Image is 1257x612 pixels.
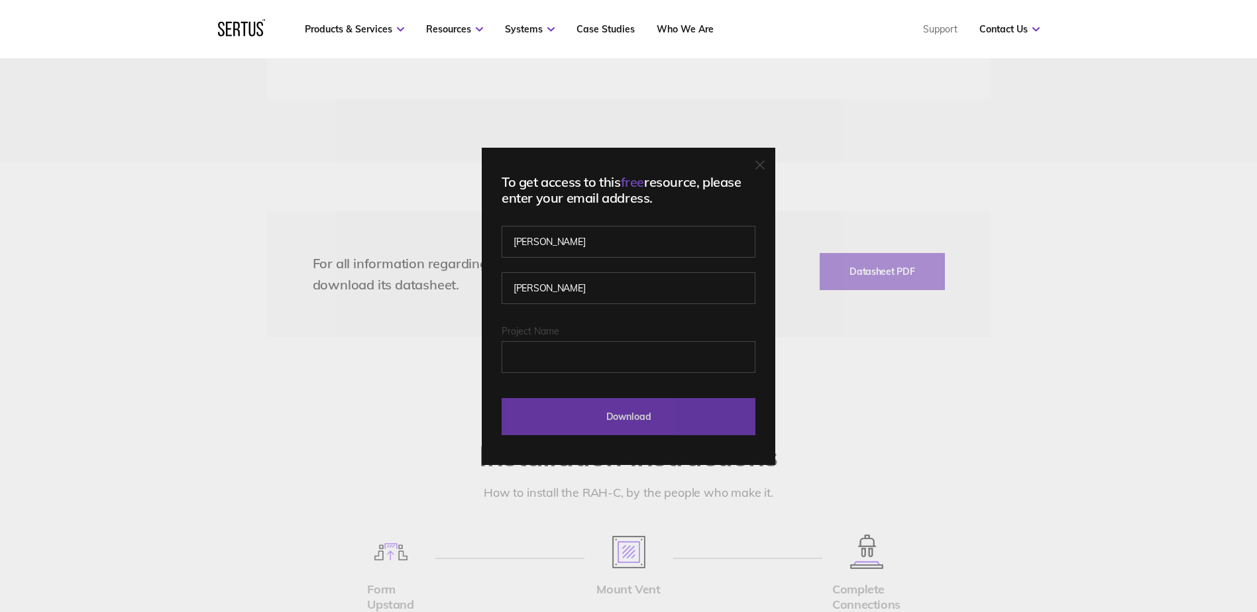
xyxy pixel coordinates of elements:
[305,23,404,35] a: Products & Services
[576,23,635,35] a: Case Studies
[657,23,714,35] a: Who We Are
[979,23,1040,35] a: Contact Us
[505,23,555,35] a: Systems
[426,23,483,35] a: Resources
[923,23,957,35] a: Support
[502,325,559,337] span: Project Name
[621,174,644,190] span: free
[502,272,755,304] input: Last name*
[502,398,755,435] input: Download
[502,174,755,206] div: To get access to this resource, please enter your email address.
[502,226,755,258] input: First name*
[1018,458,1257,612] iframe: Chat Widget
